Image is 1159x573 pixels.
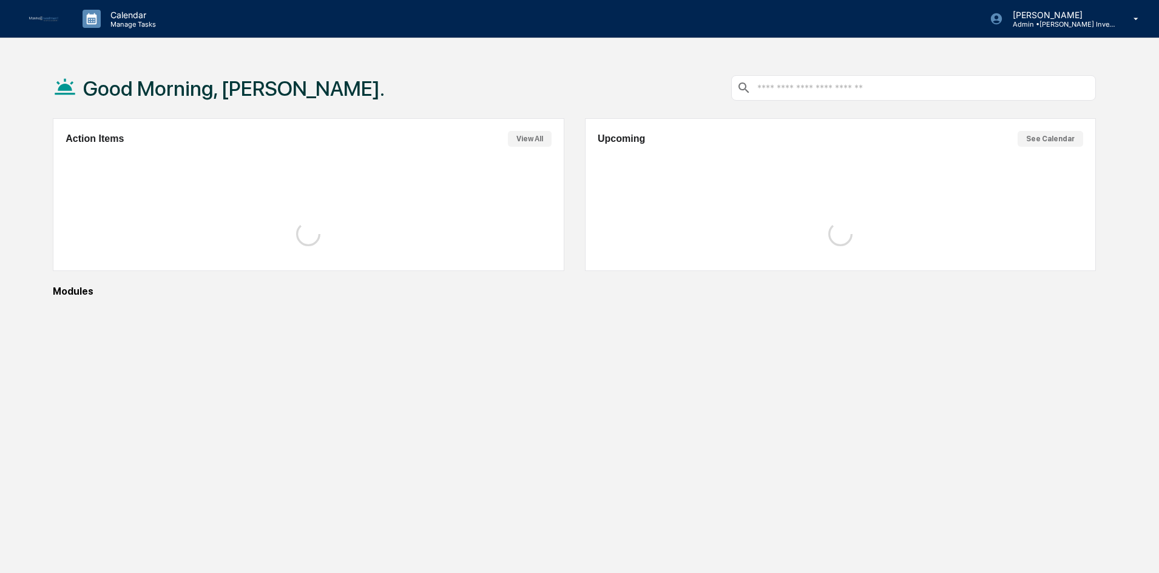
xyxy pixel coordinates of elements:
button: View All [508,131,552,147]
h1: Good Morning, [PERSON_NAME]. [83,76,385,101]
h2: Action Items [66,133,124,144]
h2: Upcoming [598,133,645,144]
div: Modules [53,286,1096,297]
img: logo [29,16,58,21]
p: Calendar [101,10,162,20]
button: See Calendar [1018,131,1083,147]
p: Admin • [PERSON_NAME] Investment Management [1003,20,1116,28]
p: [PERSON_NAME] [1003,10,1116,20]
p: Manage Tasks [101,20,162,28]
